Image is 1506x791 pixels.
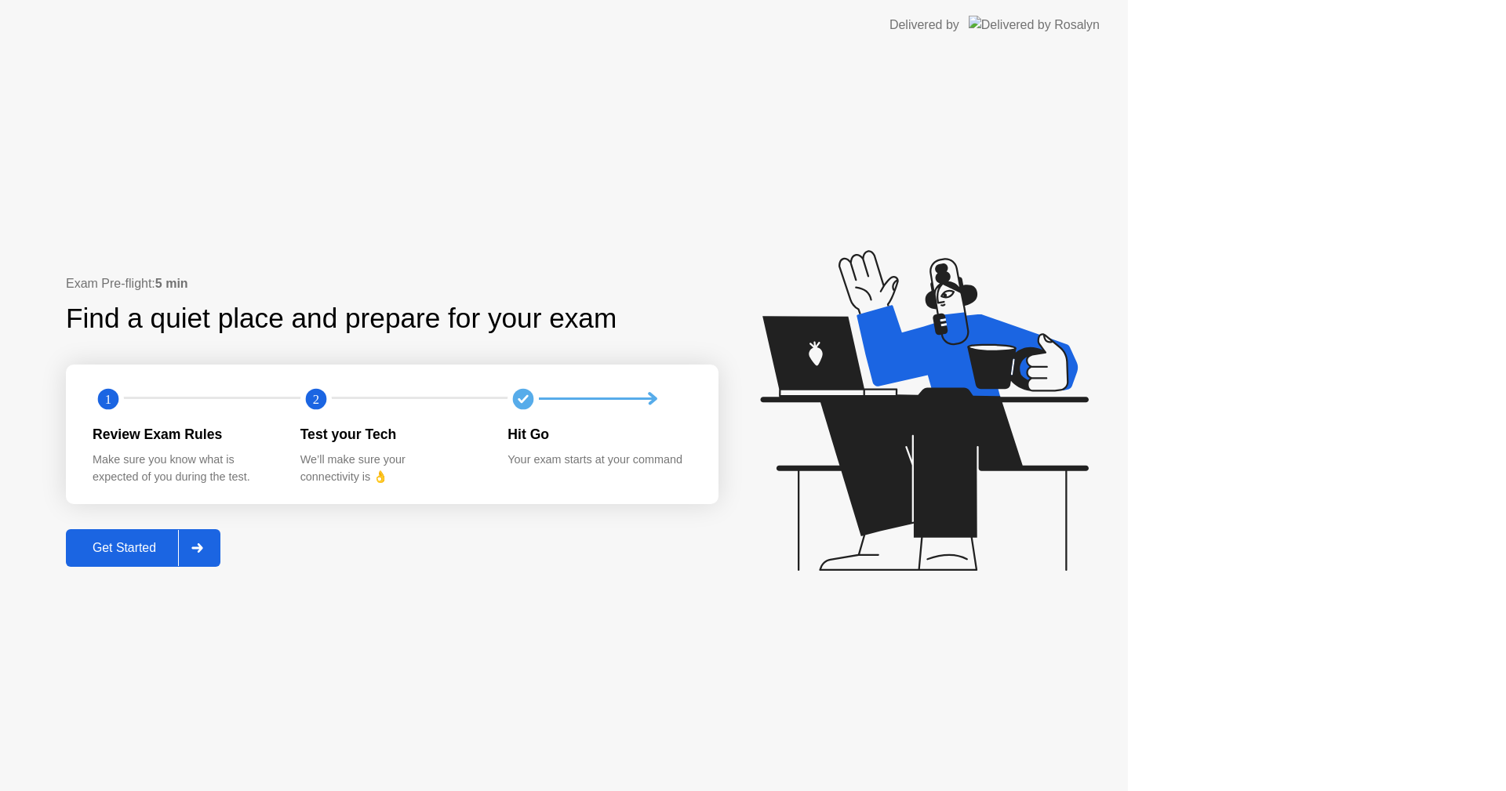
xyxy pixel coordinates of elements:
text: 1 [105,391,111,406]
div: Review Exam Rules [93,424,275,444]
div: Exam Pre-flight: [66,274,718,293]
div: We’ll make sure your connectivity is 👌 [300,452,483,485]
b: 5 min [155,277,188,290]
div: Your exam starts at your command [507,452,690,469]
div: Test your Tech [300,424,483,444]
text: 2 [313,391,319,406]
div: Get Started [71,541,178,555]
img: Delivered by Rosalyn [969,16,1100,34]
div: Make sure you know what is expected of you during the test. [93,452,275,485]
div: Hit Go [507,424,690,444]
button: Get Started [66,529,220,567]
div: Find a quiet place and prepare for your exam [66,298,619,339]
div: Delivered by [889,16,959,34]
